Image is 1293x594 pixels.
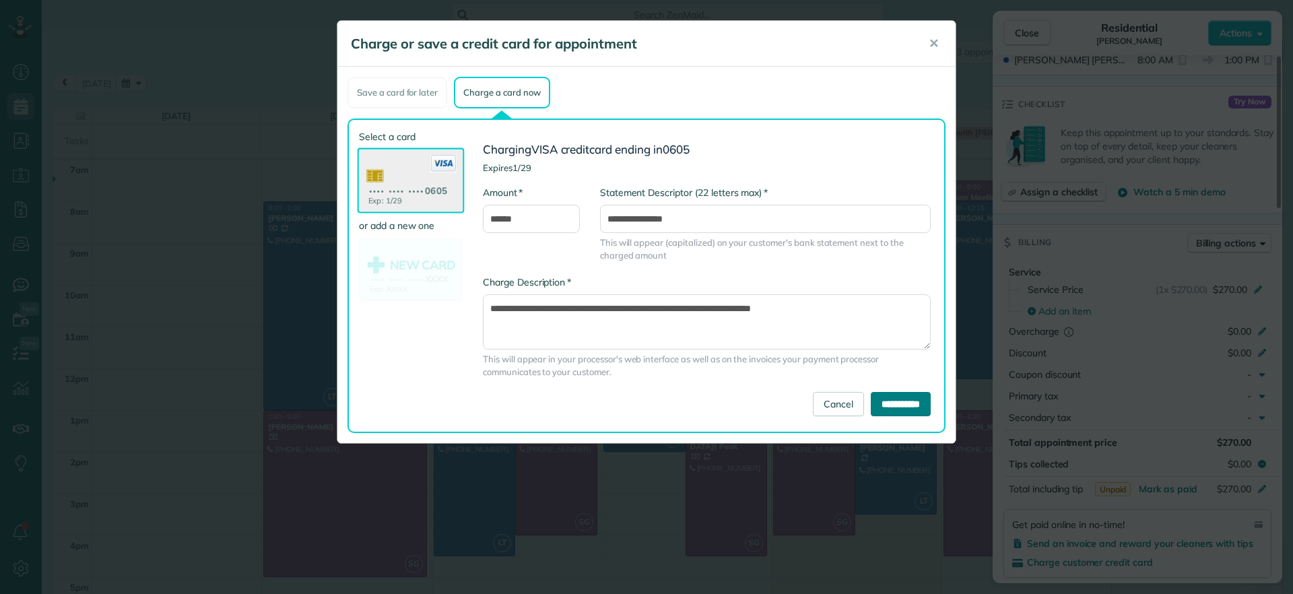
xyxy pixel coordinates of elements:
a: Cancel [813,392,864,416]
h4: Expires [483,163,931,172]
label: Charge Description [483,275,571,289]
span: ✕ [929,36,939,51]
label: Select a card [359,130,463,143]
h3: Charging card ending in [483,143,931,156]
div: Charge a card now [454,77,550,108]
span: credit [561,142,590,156]
span: This will appear in your processor's web interface as well as on the invoices your payment proces... [483,353,931,378]
div: Save a card for later [347,77,447,108]
span: VISA [531,142,558,156]
h5: Charge or save a credit card for appointment [351,34,910,53]
span: 0605 [663,142,690,156]
label: Statement Descriptor (22 letters max) [600,186,768,199]
label: or add a new one [359,219,463,232]
span: 1/29 [512,162,531,173]
label: Amount [483,186,523,199]
span: This will appear (capitalized) on your customer's bank statement next to the charged amount [600,236,931,262]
